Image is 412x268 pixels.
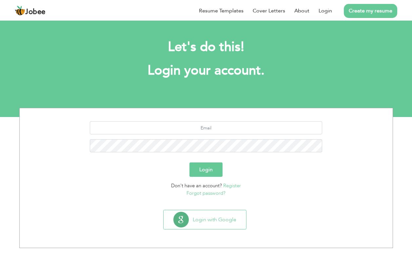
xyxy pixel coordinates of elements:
[189,162,223,177] button: Login
[319,7,332,15] a: Login
[164,210,246,229] button: Login with Google
[29,39,383,56] h2: Let's do this!
[223,182,241,189] a: Register
[15,6,25,16] img: jobee.io
[171,182,222,189] span: Don't have an account?
[344,4,397,18] a: Create my resume
[29,62,383,79] h1: Login your account.
[25,8,46,16] span: Jobee
[186,190,226,196] a: Forgot password?
[15,6,46,16] a: Jobee
[199,7,244,15] a: Resume Templates
[90,121,322,134] input: Email
[294,7,309,15] a: About
[253,7,285,15] a: Cover Letters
